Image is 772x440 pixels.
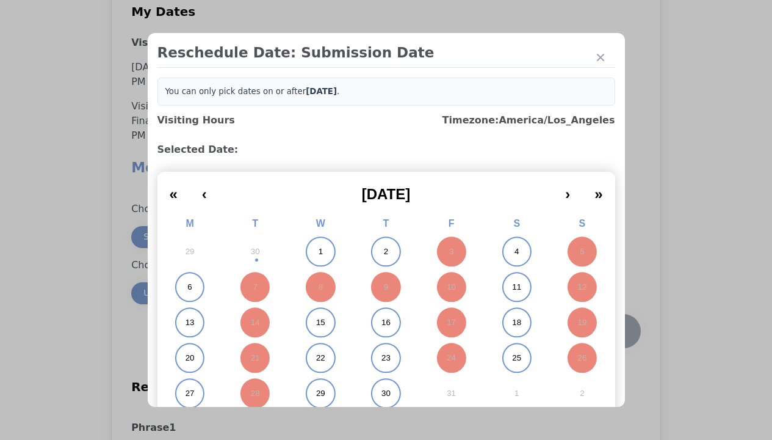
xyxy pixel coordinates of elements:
[484,234,549,269] button: October 4, 2025
[186,218,193,229] abbr: Monday
[549,305,615,340] button: October 19, 2025
[288,340,353,376] button: October 22, 2025
[316,388,325,399] abbr: October 29, 2025
[419,269,484,305] button: October 10, 2025
[251,317,260,328] abbr: October 14, 2025
[288,234,353,269] button: October 1, 2025
[223,234,288,269] button: September 30, 2025
[484,376,549,411] button: November 1, 2025
[252,218,258,229] abbr: Tuesday
[288,269,353,305] button: October 8, 2025
[157,234,223,269] button: September 29, 2025
[447,353,456,364] abbr: October 24, 2025
[223,305,288,340] button: October 14, 2025
[578,317,587,328] abbr: October 19, 2025
[580,246,584,257] abbr: October 5, 2025
[157,142,615,157] h3: Selected Date:
[288,305,353,340] button: October 15, 2025
[187,282,192,293] abbr: October 6, 2025
[223,269,288,305] button: October 7, 2025
[157,177,190,204] button: «
[157,78,615,106] div: You can only pick dates on or after .
[512,317,521,328] abbr: October 18, 2025
[319,282,323,293] abbr: October 8, 2025
[157,376,223,411] button: October 27, 2025
[319,246,323,257] abbr: October 1, 2025
[447,317,456,328] abbr: October 17, 2025
[549,376,615,411] button: November 2, 2025
[578,353,587,364] abbr: October 26, 2025
[484,305,549,340] button: October 18, 2025
[384,282,388,293] abbr: October 9, 2025
[186,353,195,364] abbr: October 20, 2025
[306,87,337,96] b: [DATE]
[449,218,455,229] abbr: Friday
[549,269,615,305] button: October 12, 2025
[447,282,456,293] abbr: October 10, 2025
[316,218,325,229] abbr: Wednesday
[353,269,419,305] button: October 9, 2025
[190,177,219,204] button: ‹
[186,246,195,257] abbr: September 29, 2025
[442,113,615,128] h3: Timezone: America/Los_Angeles
[157,269,223,305] button: October 6, 2025
[419,305,484,340] button: October 17, 2025
[381,388,391,399] abbr: October 30, 2025
[353,376,419,411] button: October 30, 2025
[582,177,615,204] button: »
[512,282,521,293] abbr: October 11, 2025
[553,177,582,204] button: ›
[362,186,411,202] span: [DATE]
[549,340,615,376] button: October 26, 2025
[419,234,484,269] button: October 3, 2025
[353,305,419,340] button: October 16, 2025
[157,43,615,62] h2: Reschedule Date: Submission Date
[381,317,391,328] abbr: October 16, 2025
[580,388,584,399] abbr: November 2, 2025
[484,340,549,376] button: October 25, 2025
[157,340,223,376] button: October 20, 2025
[578,282,587,293] abbr: October 12, 2025
[316,317,325,328] abbr: October 15, 2025
[186,317,195,328] abbr: October 13, 2025
[316,353,325,364] abbr: October 22, 2025
[514,246,519,257] abbr: October 4, 2025
[484,269,549,305] button: October 11, 2025
[384,246,388,257] abbr: October 2, 2025
[251,246,260,257] abbr: September 30, 2025
[353,340,419,376] button: October 23, 2025
[579,218,586,229] abbr: Sunday
[251,388,260,399] abbr: October 28, 2025
[447,388,456,399] abbr: October 31, 2025
[223,340,288,376] button: October 21, 2025
[253,282,258,293] abbr: October 7, 2025
[513,218,520,229] abbr: Saturday
[288,376,353,411] button: October 29, 2025
[449,246,453,257] abbr: October 3, 2025
[419,376,484,411] button: October 31, 2025
[381,353,391,364] abbr: October 23, 2025
[512,353,521,364] abbr: October 25, 2025
[251,353,260,364] abbr: October 21, 2025
[419,340,484,376] button: October 24, 2025
[549,234,615,269] button: October 5, 2025
[223,376,288,411] button: October 28, 2025
[157,305,223,340] button: October 13, 2025
[219,177,553,204] button: [DATE]
[353,234,419,269] button: October 2, 2025
[157,113,235,128] h3: Visiting Hours
[514,388,519,399] abbr: November 1, 2025
[186,388,195,399] abbr: October 27, 2025
[383,218,389,229] abbr: Thursday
